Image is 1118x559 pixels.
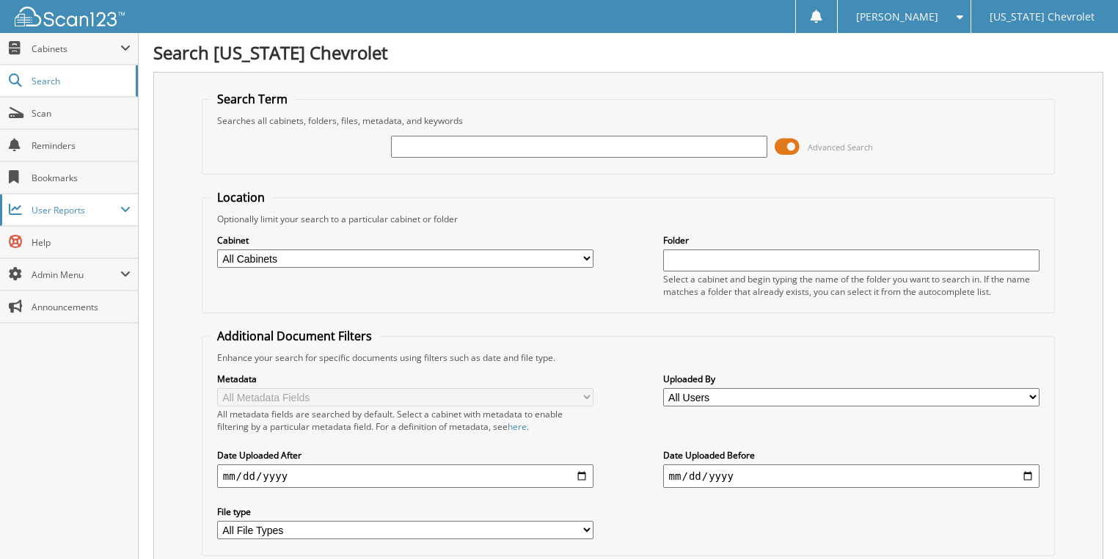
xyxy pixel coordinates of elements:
label: Date Uploaded After [217,449,594,461]
span: Bookmarks [32,172,131,184]
span: Advanced Search [808,142,873,153]
span: Scan [32,107,131,120]
div: Searches all cabinets, folders, files, metadata, and keywords [210,114,1048,127]
span: Search [32,75,128,87]
img: scan123-logo-white.svg [15,7,125,26]
label: Uploaded By [663,373,1040,385]
legend: Search Term [210,91,295,107]
div: Enhance your search for specific documents using filters such as date and file type. [210,351,1048,364]
span: Help [32,236,131,249]
div: All metadata fields are searched by default. Select a cabinet with metadata to enable filtering b... [217,408,594,433]
legend: Location [210,189,272,205]
span: Reminders [32,139,131,152]
h1: Search [US_STATE] Chevrolet [153,40,1103,65]
label: File type [217,505,594,518]
div: Optionally limit your search to a particular cabinet or folder [210,213,1048,225]
span: Admin Menu [32,268,120,281]
a: here [508,420,527,433]
label: Cabinet [217,234,594,246]
div: Select a cabinet and begin typing the name of the folder you want to search in. If the name match... [663,273,1040,298]
label: Metadata [217,373,594,385]
input: end [663,464,1040,488]
span: [US_STATE] Chevrolet [990,12,1095,21]
span: User Reports [32,204,120,216]
span: Announcements [32,301,131,313]
input: start [217,464,594,488]
span: [PERSON_NAME] [856,12,938,21]
label: Folder [663,234,1040,246]
legend: Additional Document Filters [210,328,379,344]
span: Cabinets [32,43,120,55]
label: Date Uploaded Before [663,449,1040,461]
